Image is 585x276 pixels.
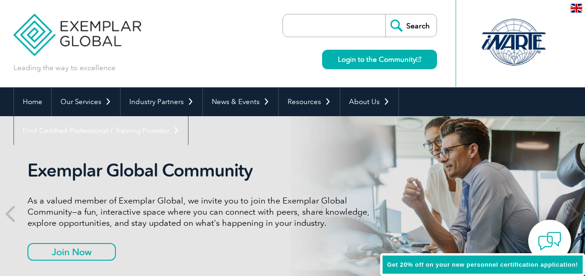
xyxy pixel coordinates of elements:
input: Search [385,14,437,37]
p: Leading the way to excellence [13,63,115,73]
a: Find Certified Professional / Training Provider [14,116,188,145]
a: Industry Partners [121,87,202,116]
a: About Us [340,87,398,116]
a: Resources [279,87,340,116]
a: Login to the Community [322,50,437,69]
p: As a valued member of Exemplar Global, we invite you to join the Exemplar Global Community—a fun,... [27,195,377,229]
a: News & Events [203,87,278,116]
span: Get 20% off on your new personnel certification application! [387,261,578,268]
a: Our Services [52,87,120,116]
h2: Exemplar Global Community [27,160,377,181]
img: open_square.png [416,57,421,62]
a: Home [14,87,51,116]
img: en [571,4,582,13]
img: contact-chat.png [538,230,561,253]
a: Join Now [27,243,116,261]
